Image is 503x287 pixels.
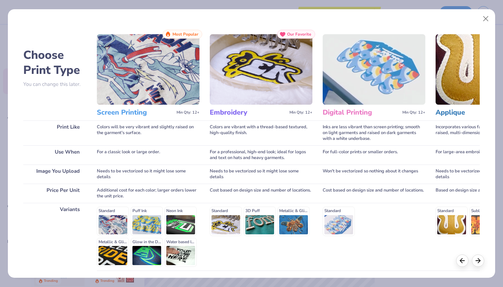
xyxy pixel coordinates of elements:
h2: Choose Print Type [23,48,87,78]
h3: Screen Printing [97,108,174,117]
img: Embroidery [210,34,312,105]
div: Colors will be very vibrant and slightly raised on the garment's surface. [97,120,199,145]
div: Colors are vibrant with a thread-based textured, high-quality finish. [210,120,312,145]
img: Digital Printing [323,34,425,105]
h3: Embroidery [210,108,287,117]
div: Cost based on design size and number of locations. [210,184,312,203]
div: For full-color prints or smaller orders. [323,145,425,165]
img: Screen Printing [97,34,199,105]
span: Our Favorite [287,32,311,37]
div: Cost based on design size and number of locations. [323,184,425,203]
div: Needs to be vectorized so it might lose some details [210,165,312,184]
div: Won't be vectorized so nothing about it changes [323,165,425,184]
span: Min Qty: 12+ [402,110,425,115]
span: Min Qty: 12+ [289,110,312,115]
button: Close [479,12,492,25]
div: For a professional, high-end look; ideal for logos and text on hats and heavy garments. [210,145,312,165]
h3: Digital Printing [323,108,400,117]
div: Needs to be vectorized so it might lose some details [97,165,199,184]
div: Use When [23,145,87,165]
div: Print Like [23,120,87,145]
div: Inks are less vibrant than screen printing; smooth on light garments and raised on dark garments ... [323,120,425,145]
div: Variants [23,203,87,271]
div: Price Per Unit [23,184,87,203]
div: For a classic look or large order. [97,145,199,165]
span: Most Popular [172,32,198,37]
div: Additional cost for each color; larger orders lower the unit price. [97,184,199,203]
span: Min Qty: 12+ [177,110,199,115]
div: Image You Upload [23,165,87,184]
p: You can change this later. [23,81,87,87]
